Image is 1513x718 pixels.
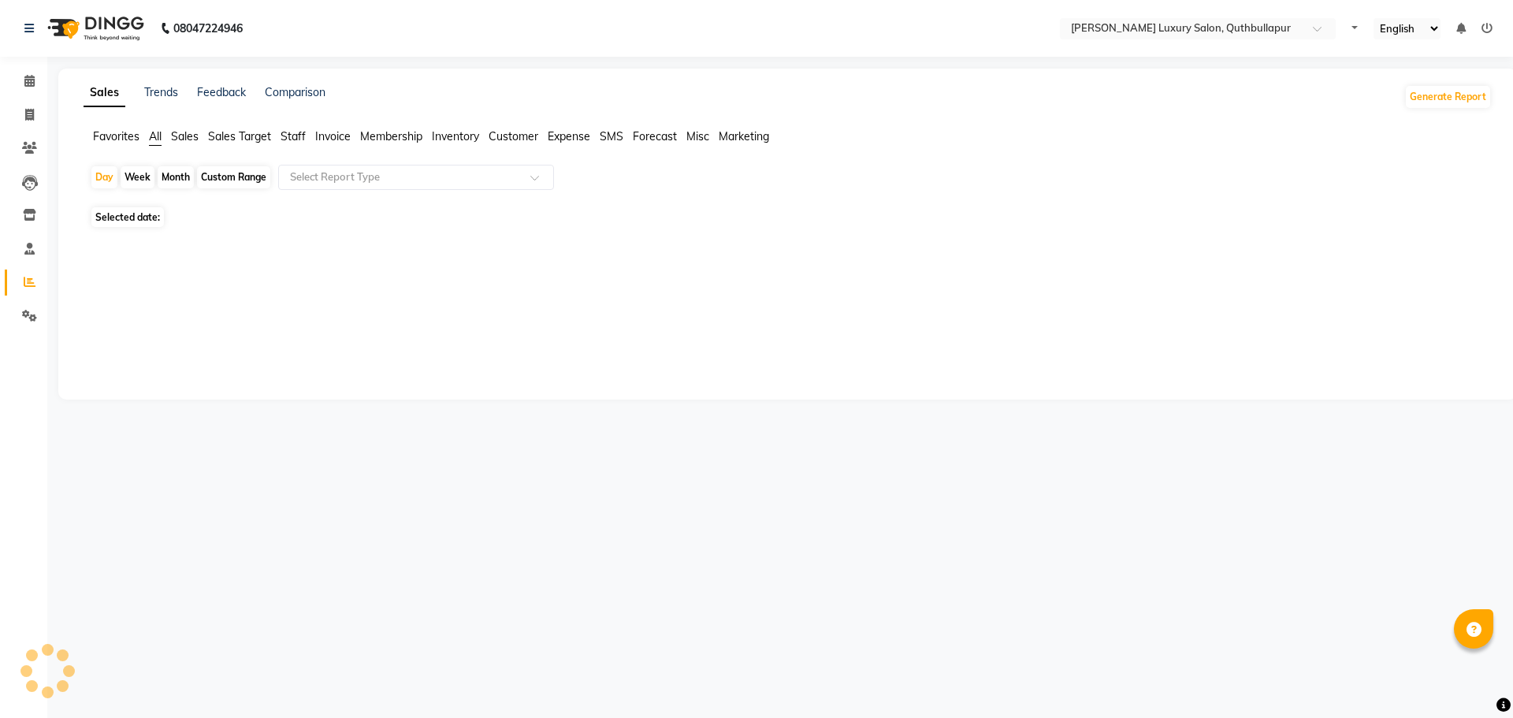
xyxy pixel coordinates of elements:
[149,129,162,143] span: All
[121,166,154,188] div: Week
[281,129,306,143] span: Staff
[719,129,769,143] span: Marketing
[360,129,422,143] span: Membership
[1406,86,1490,108] button: Generate Report
[489,129,538,143] span: Customer
[548,129,590,143] span: Expense
[84,79,125,107] a: Sales
[173,6,243,50] b: 08047224946
[158,166,194,188] div: Month
[686,129,709,143] span: Misc
[208,129,271,143] span: Sales Target
[197,166,270,188] div: Custom Range
[144,85,178,99] a: Trends
[91,207,164,227] span: Selected date:
[315,129,351,143] span: Invoice
[197,85,246,99] a: Feedback
[633,129,677,143] span: Forecast
[40,6,148,50] img: logo
[91,166,117,188] div: Day
[93,129,139,143] span: Favorites
[171,129,199,143] span: Sales
[265,85,325,99] a: Comparison
[600,129,623,143] span: SMS
[432,129,479,143] span: Inventory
